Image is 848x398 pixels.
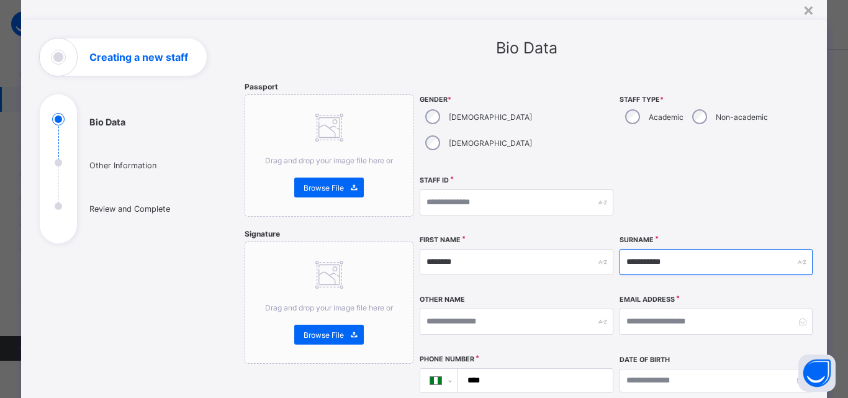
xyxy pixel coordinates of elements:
[265,156,393,165] span: Drag and drop your image file here or
[420,96,613,104] span: Gender
[420,355,474,363] label: Phone Number
[245,94,413,217] div: Drag and drop your image file here orBrowse File
[496,38,557,57] span: Bio Data
[304,330,344,340] span: Browse File
[798,355,836,392] button: Open asap
[620,236,654,244] label: Surname
[620,356,670,364] label: Date of Birth
[620,96,813,104] span: Staff Type
[420,176,449,184] label: Staff ID
[449,112,532,122] label: [DEMOGRAPHIC_DATA]
[265,303,393,312] span: Drag and drop your image file here or
[716,112,768,122] label: Non-academic
[89,52,188,62] h1: Creating a new staff
[420,296,465,304] label: Other Name
[245,229,280,238] span: Signature
[620,296,675,304] label: Email Address
[420,236,461,244] label: First Name
[649,112,683,122] label: Academic
[245,242,413,364] div: Drag and drop your image file here orBrowse File
[245,82,278,91] span: Passport
[304,183,344,192] span: Browse File
[449,138,532,148] label: [DEMOGRAPHIC_DATA]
